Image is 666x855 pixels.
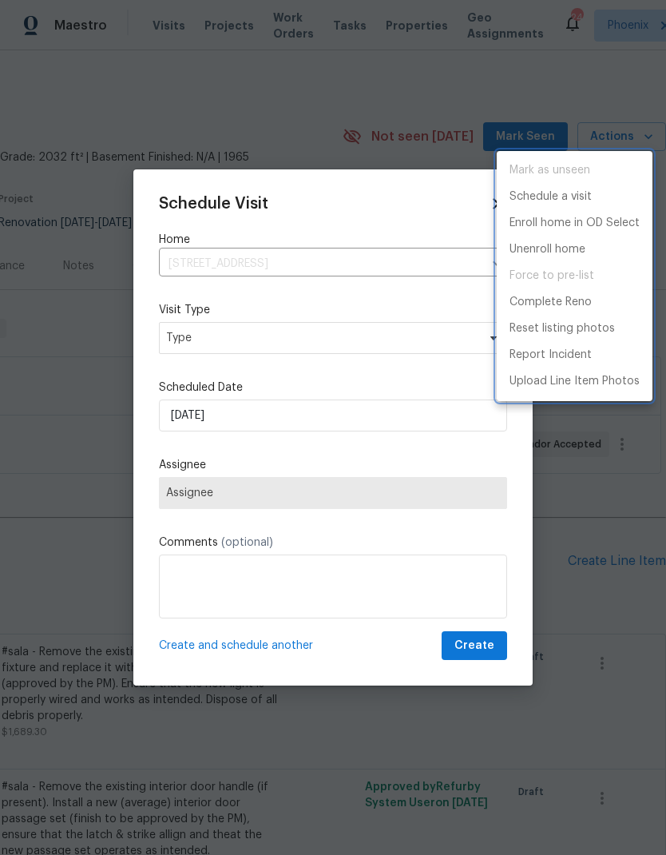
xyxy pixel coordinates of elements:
p: Complete Reno [509,294,592,311]
span: Setup visit must be completed before moving home to pre-list [497,263,652,289]
p: Upload Line Item Photos [509,373,640,390]
p: Unenroll home [509,241,585,258]
p: Enroll home in OD Select [509,215,640,232]
p: Reset listing photos [509,320,615,337]
p: Report Incident [509,347,592,364]
p: Schedule a visit [509,189,592,205]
